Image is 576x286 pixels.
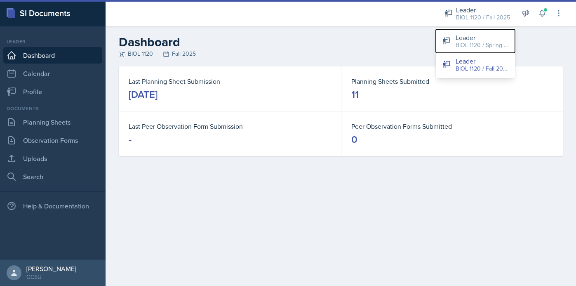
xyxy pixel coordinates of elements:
[351,121,553,131] dt: Peer Observation Forms Submitted
[3,38,102,45] div: Leader
[3,150,102,167] a: Uploads
[351,76,553,86] dt: Planning Sheets Submitted
[456,33,508,43] div: Leader
[129,121,331,131] dt: Last Peer Observation Form Submission
[26,265,76,273] div: [PERSON_NAME]
[3,114,102,130] a: Planning Sheets
[3,47,102,64] a: Dashboard
[129,133,132,146] div: -
[3,65,102,82] a: Calendar
[456,13,510,22] div: BIOL 1120 / Fall 2025
[436,53,515,76] button: Leader BIOL 1120 / Fall 2025
[3,83,102,100] a: Profile
[3,132,102,149] a: Observation Forms
[436,29,515,53] button: Leader BIOL 1120 / Spring 2025
[456,64,508,73] div: BIOL 1120 / Fall 2025
[119,50,563,58] div: BIOL 1120 Fall 2025
[26,273,76,281] div: GCSU
[456,56,508,66] div: Leader
[3,198,102,214] div: Help & Documentation
[129,76,331,86] dt: Last Planning Sheet Submission
[351,88,359,101] div: 11
[3,105,102,112] div: Documents
[351,133,357,146] div: 0
[129,88,158,101] div: [DATE]
[456,41,508,50] div: BIOL 1120 / Spring 2025
[3,168,102,185] a: Search
[456,5,510,15] div: Leader
[119,35,563,50] h2: Dashboard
